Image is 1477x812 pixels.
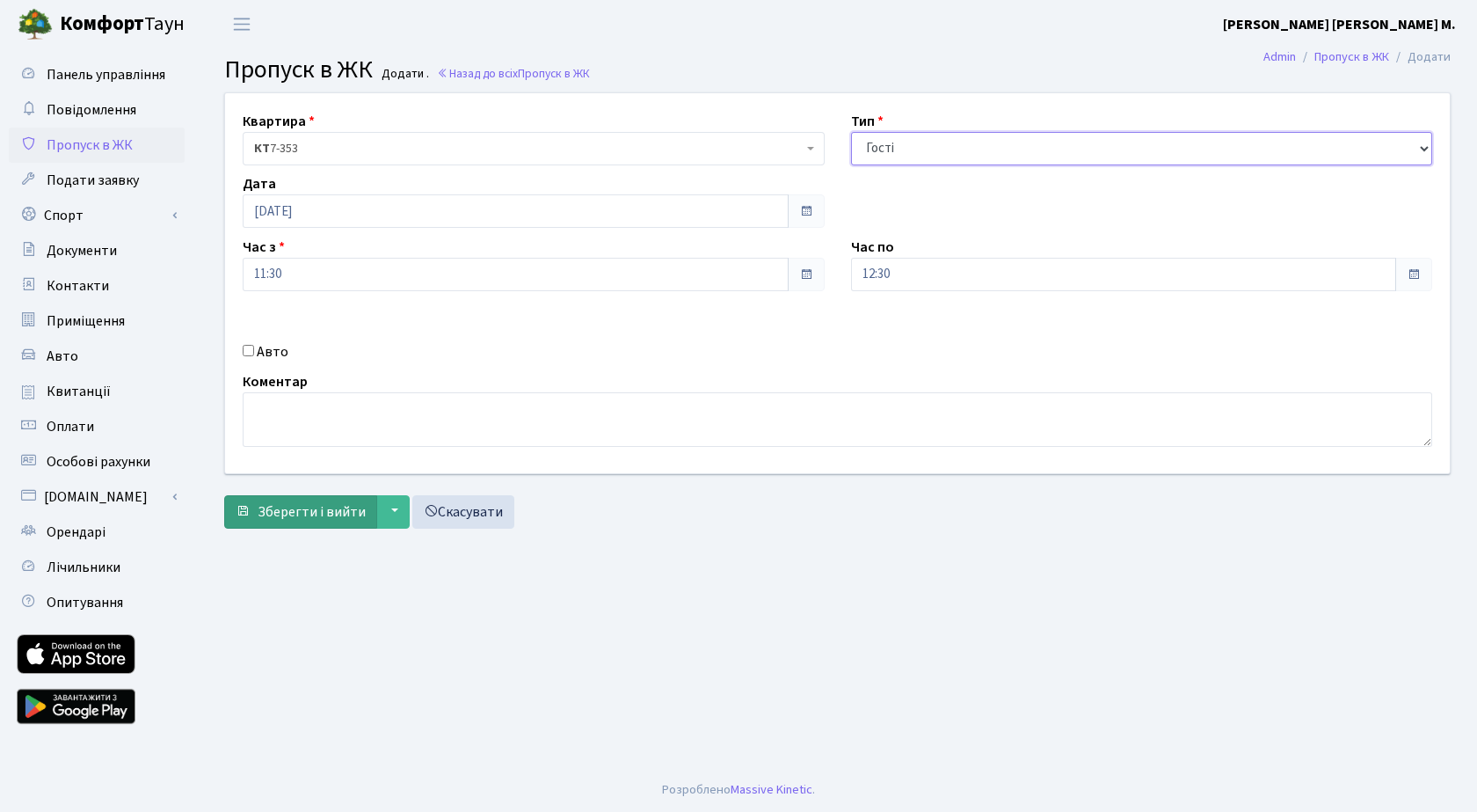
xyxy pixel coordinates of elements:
[9,339,185,374] a: Авто
[47,100,136,120] span: Повідомлення
[1223,14,1456,35] a: [PERSON_NAME] [PERSON_NAME] М.
[258,502,366,522] span: Зберегти і вийти
[60,10,185,40] span: Таун
[9,163,185,198] a: Подати заявку
[412,495,514,529] a: Скасувати
[220,10,264,39] button: Переключити навігацію
[60,10,144,38] b: Комфорт
[243,371,308,392] label: Коментар
[9,92,185,128] a: Повідомлення
[18,7,53,42] img: logo.png
[9,409,185,444] a: Оплати
[662,780,815,800] div: Розроблено .
[9,57,185,92] a: Панель управління
[47,593,123,612] span: Опитування
[1263,48,1296,66] a: Admin
[9,233,185,268] a: Документи
[9,374,185,409] a: Квитанції
[47,417,94,436] span: Оплати
[47,135,133,155] span: Пропуск в ЖК
[851,237,894,258] label: Час по
[9,479,185,515] a: [DOMAIN_NAME]
[9,550,185,585] a: Лічильники
[47,558,120,577] span: Лічильники
[224,52,373,87] span: Пропуск в ЖК
[1389,48,1451,67] li: Додати
[243,173,276,194] label: Дата
[9,128,185,163] a: Пропуск в ЖК
[9,304,185,339] a: Приміщення
[224,495,377,529] button: Зберегти і вийти
[1314,48,1389,66] a: Пропуск в ЖК
[518,65,590,82] span: Пропуск в ЖК
[47,347,78,366] span: Авто
[254,140,803,157] span: <b>КТ</b>&nbsp;&nbsp;&nbsp;&nbsp;7-353
[254,140,270,157] b: КТ
[851,111,884,132] label: Тип
[47,65,165,84] span: Панель управління
[243,111,315,132] label: Квартира
[731,780,812,799] a: Massive Kinetic
[437,65,590,82] a: Назад до всіхПропуск в ЖК
[9,585,185,620] a: Опитування
[47,311,125,331] span: Приміщення
[47,382,111,401] span: Квитанції
[9,198,185,233] a: Спорт
[1237,39,1477,76] nav: breadcrumb
[9,444,185,479] a: Особові рахунки
[243,132,825,165] span: <b>КТ</b>&nbsp;&nbsp;&nbsp;&nbsp;7-353
[1223,15,1456,34] b: [PERSON_NAME] [PERSON_NAME] М.
[47,452,150,472] span: Особові рахунки
[47,171,139,190] span: Подати заявку
[243,237,285,258] label: Час з
[47,241,117,260] span: Документи
[9,515,185,550] a: Орендарі
[47,276,109,296] span: Контакти
[47,523,105,542] span: Орендарі
[257,341,288,362] label: Авто
[9,268,185,304] a: Контакти
[378,67,429,82] small: Додати .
